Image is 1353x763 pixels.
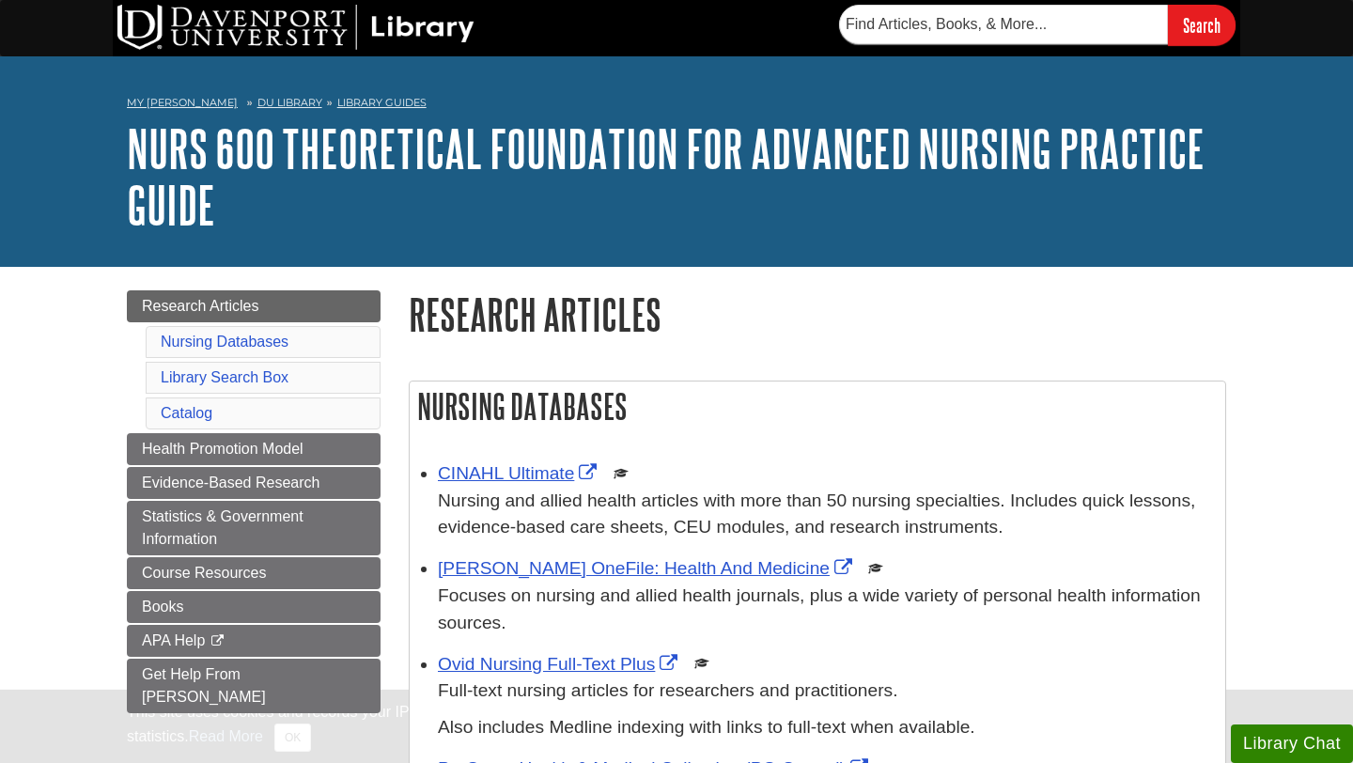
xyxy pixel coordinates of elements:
h1: Research Articles [409,290,1226,338]
a: Health Promotion Model [127,433,381,465]
input: Search [1168,5,1236,45]
span: Get Help From [PERSON_NAME] [142,666,266,705]
span: Statistics & Government Information [142,508,303,547]
button: Library Chat [1231,724,1353,763]
span: Research Articles [142,298,259,314]
span: APA Help [142,632,205,648]
img: Scholarly or Peer Reviewed [614,466,629,481]
span: Evidence-Based Research [142,475,319,490]
p: Focuses on nursing and allied health journals, plus a wide variety of personal health information... [438,583,1216,637]
a: Link opens in new window [438,558,857,578]
a: Library Guides [337,96,427,109]
p: Nursing and allied health articles with more than 50 nursing specialties. Includes quick lessons,... [438,488,1216,542]
a: Evidence-Based Research [127,467,381,499]
a: APA Help [127,625,381,657]
a: Research Articles [127,290,381,322]
a: Books [127,591,381,623]
div: Guide Page Menu [127,290,381,713]
h2: Nursing Databases [410,381,1225,431]
a: Link opens in new window [438,463,601,483]
a: Nursing Databases [161,334,288,350]
nav: breadcrumb [127,90,1226,120]
i: This link opens in a new window [210,635,225,647]
a: Get Help From [PERSON_NAME] [127,659,381,713]
a: Link opens in new window [438,654,682,674]
a: NURS 600 Theoretical Foundation for Advanced Nursing Practice Guide [127,119,1205,234]
p: Also includes Medline indexing with links to full-text when available. [438,714,1216,741]
a: Catalog [161,405,212,421]
input: Find Articles, Books, & More... [839,5,1168,44]
span: Course Resources [142,565,267,581]
img: Scholarly or Peer Reviewed [868,561,883,576]
a: Library Search Box [161,369,288,385]
img: DU Library [117,5,474,50]
form: Searches DU Library's articles, books, and more [839,5,1236,45]
span: Books [142,599,183,615]
img: Scholarly or Peer Reviewed [694,656,709,671]
p: Full-text nursing articles for researchers and practitioners. [438,677,1216,705]
a: DU Library [257,96,322,109]
a: Statistics & Government Information [127,501,381,555]
span: Health Promotion Model [142,441,303,457]
a: My [PERSON_NAME] [127,95,238,111]
a: Course Resources [127,557,381,589]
